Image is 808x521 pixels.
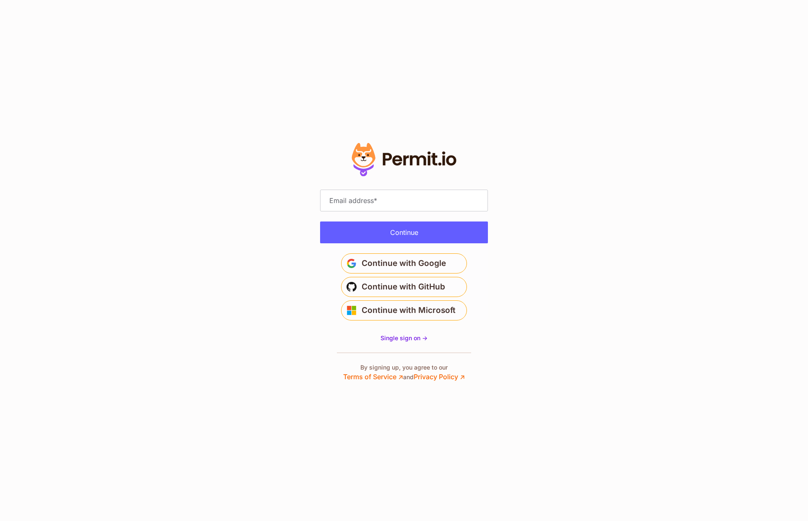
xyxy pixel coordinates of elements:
span: Continue with Microsoft [362,304,456,317]
a: Terms of Service ↗ [343,373,403,381]
a: Privacy Policy ↗ [414,373,465,381]
span: Single sign on -> [381,334,427,341]
button: Continue [320,221,488,243]
a: Single sign on -> [381,334,427,342]
span: Continue with Google [362,257,446,270]
button: Continue with GitHub [341,277,467,297]
span: Continue with GitHub [362,280,445,294]
button: Continue with Google [341,253,467,274]
p: By signing up, you agree to our and [343,363,465,382]
button: Continue with Microsoft [341,300,467,320]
